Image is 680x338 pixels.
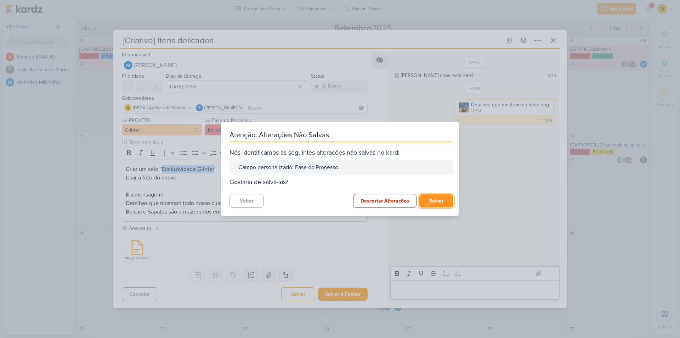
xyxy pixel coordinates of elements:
[353,194,416,208] button: Descartar Alterações
[419,194,453,207] button: Salvar
[229,148,453,157] div: Nós identificamos as seguintes alterações não salvas no kard:
[235,163,448,172] div: - Campo personalizado: Fase do Processo
[229,194,263,208] button: Voltar
[229,177,453,187] div: Gostaria de salvá-las?
[229,130,453,142] div: Atenção: Alterações Não Salvas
